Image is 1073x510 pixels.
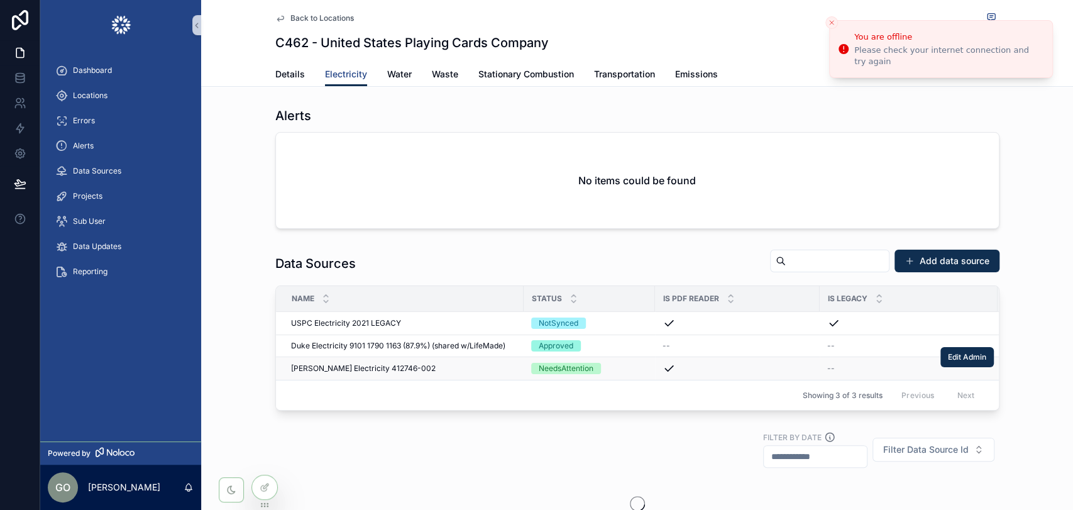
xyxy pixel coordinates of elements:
[539,363,593,374] div: NeedsAttention
[387,68,412,80] span: Water
[883,443,969,456] span: Filter Data Source Id
[73,141,94,151] span: Alerts
[594,68,655,80] span: Transportation
[48,260,194,283] a: Reporting
[675,68,718,80] span: Emissions
[894,250,999,272] button: Add data source
[73,116,95,126] span: Errors
[828,294,867,304] span: Is Legacy
[55,480,70,495] span: GO
[663,341,812,351] a: --
[292,294,314,304] span: Name
[827,363,990,374] a: --
[73,267,107,277] span: Reporting
[532,294,562,304] span: Status
[40,441,201,465] a: Powered by
[275,34,549,52] h1: C462 - United States Playing Cards Company
[578,173,696,188] h2: No items could be found
[275,63,305,88] a: Details
[387,63,412,88] a: Water
[290,13,354,23] span: Back to Locations
[48,210,194,233] a: Sub User
[325,63,367,87] a: Electricity
[275,68,305,80] span: Details
[275,107,311,125] h1: Alerts
[48,448,91,458] span: Powered by
[40,50,201,299] div: scrollable content
[73,65,112,75] span: Dashboard
[827,341,990,351] a: --
[531,340,647,352] a: Approved
[675,63,718,88] a: Emissions
[663,294,719,304] span: Is PDF Reader
[827,341,835,351] span: --
[73,241,121,252] span: Data Updates
[325,68,367,80] span: Electricity
[663,341,670,351] span: --
[763,431,822,443] label: Filter by Date
[275,255,356,272] h1: Data Sources
[827,363,835,374] span: --
[872,438,994,462] button: Select Button
[48,160,194,182] a: Data Sources
[48,135,194,157] a: Alerts
[275,13,354,23] a: Back to Locations
[594,63,655,88] a: Transportation
[73,191,102,201] span: Projects
[854,31,1042,43] div: You are offline
[48,235,194,258] a: Data Updates
[940,347,994,367] button: Edit Admin
[803,391,883,401] span: Showing 3 of 3 results
[291,341,516,351] a: Duke Electricity 9101 1790 1163 (87.9%) (shared w/LifeMade)
[478,68,574,80] span: Stationary Combustion
[854,45,1042,67] div: Please check your internet connection and try again
[531,318,647,329] a: NotSynced
[111,15,131,35] img: App logo
[539,318,578,329] div: NotSynced
[948,352,986,362] span: Edit Admin
[48,84,194,107] a: Locations
[48,185,194,208] a: Projects
[478,63,574,88] a: Stationary Combustion
[291,341,505,351] span: Duke Electricity 9101 1790 1163 (87.9%) (shared w/LifeMade)
[291,363,516,374] a: [PERSON_NAME] Electricity 412746-002
[432,68,458,80] span: Waste
[291,363,436,374] span: [PERSON_NAME] Electricity 412746-002
[432,63,458,88] a: Waste
[825,16,838,29] button: Close toast
[291,318,516,328] a: USPC Electricity 2021 LEGACY
[531,363,647,374] a: NeedsAttention
[48,109,194,132] a: Errors
[73,166,121,176] span: Data Sources
[73,91,107,101] span: Locations
[539,340,573,352] div: Approved
[88,481,160,494] p: [PERSON_NAME]
[291,318,401,328] span: USPC Electricity 2021 LEGACY
[48,59,194,82] a: Dashboard
[73,216,106,226] span: Sub User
